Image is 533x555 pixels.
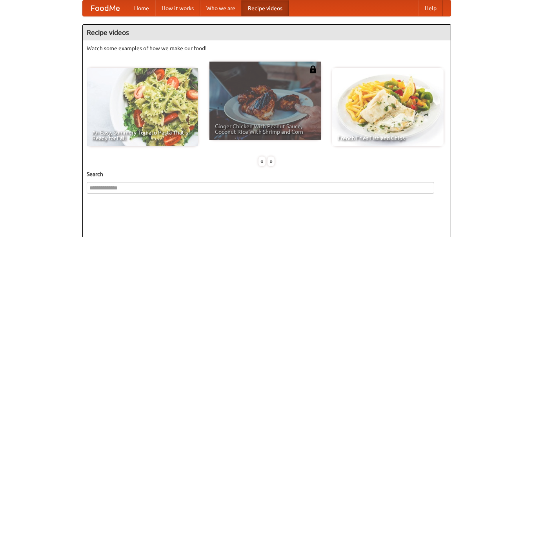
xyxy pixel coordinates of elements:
a: FoodMe [83,0,128,16]
h5: Search [87,170,447,178]
a: Help [418,0,443,16]
span: An Easy, Summery Tomato Pasta That's Ready for Fall [92,130,193,141]
div: « [258,156,266,166]
span: French Fries Fish and Chips [338,135,438,141]
a: How it works [155,0,200,16]
a: French Fries Fish and Chips [332,68,444,146]
a: Who we are [200,0,242,16]
div: » [267,156,275,166]
a: An Easy, Summery Tomato Pasta That's Ready for Fall [87,68,198,146]
img: 483408.png [309,66,317,73]
a: Recipe videos [242,0,289,16]
a: Home [128,0,155,16]
h4: Recipe videos [83,25,451,40]
p: Watch some examples of how we make our food! [87,44,447,52]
